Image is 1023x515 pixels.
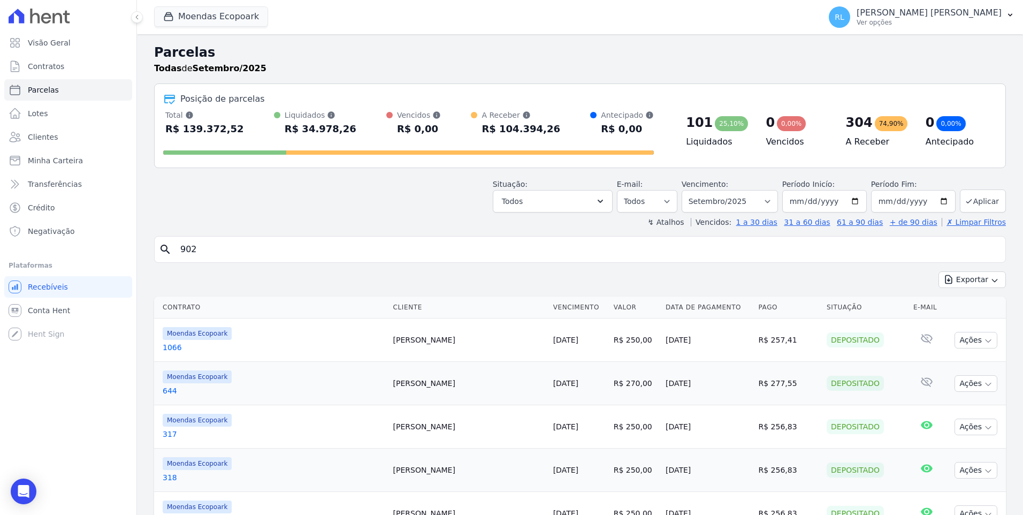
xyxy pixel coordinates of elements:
[857,7,1002,18] p: [PERSON_NAME] [PERSON_NAME]
[820,2,1023,32] button: RL [PERSON_NAME] [PERSON_NAME] Ver opções
[691,218,731,226] label: Vencidos:
[502,195,523,208] span: Todos
[493,180,528,188] label: Situação:
[11,479,36,504] div: Open Intercom Messenger
[28,179,82,190] span: Transferências
[661,449,754,492] td: [DATE]
[285,120,356,138] div: R$ 34.978,26
[784,218,830,226] a: 31 a 60 dias
[4,300,132,321] a: Conta Hent
[846,114,873,131] div: 304
[28,132,58,142] span: Clientes
[875,116,908,131] div: 74,90%
[163,501,232,513] span: Moendas Ecopoark
[766,114,775,131] div: 0
[754,297,823,319] th: Pago
[154,6,268,27] button: Moendas Ecopoark
[389,449,549,492] td: [PERSON_NAME]
[938,271,1006,288] button: Exportar
[871,179,956,190] label: Período Fim:
[835,13,844,21] span: RL
[955,375,997,392] button: Ações
[180,93,265,105] div: Posição de parcelas
[553,466,578,474] a: [DATE]
[163,370,232,383] span: Moendas Ecopoark
[285,110,356,120] div: Liquidados
[28,226,75,237] span: Negativação
[661,319,754,362] td: [DATE]
[736,218,777,226] a: 1 a 30 dias
[389,405,549,449] td: [PERSON_NAME]
[4,221,132,242] a: Negativação
[389,297,549,319] th: Cliente
[159,243,172,256] i: search
[827,463,884,478] div: Depositado
[942,218,1006,226] a: ✗ Limpar Filtros
[4,150,132,171] a: Minha Carteira
[28,37,71,48] span: Visão Geral
[647,218,684,226] label: ↯ Atalhos
[827,332,884,347] div: Depositado
[754,362,823,405] td: R$ 277,55
[955,332,997,349] button: Ações
[28,282,68,292] span: Recebíveis
[609,362,661,405] td: R$ 270,00
[960,190,1006,213] button: Aplicar
[28,61,64,72] span: Contratos
[28,202,55,213] span: Crédito
[4,79,132,101] a: Parcelas
[389,319,549,362] td: [PERSON_NAME]
[4,32,132,54] a: Visão Geral
[163,385,385,396] a: 644
[553,379,578,388] a: [DATE]
[609,405,661,449] td: R$ 250,00
[154,62,266,75] p: de
[163,457,232,470] span: Moendas Ecopoark
[28,85,59,95] span: Parcelas
[174,239,1001,260] input: Buscar por nome do lote ou do cliente
[601,120,654,138] div: R$ 0,00
[165,110,244,120] div: Total
[9,259,128,272] div: Plataformas
[827,376,884,391] div: Depositado
[909,297,945,319] th: E-mail
[782,180,835,188] label: Período Inicío:
[837,218,883,226] a: 61 a 90 dias
[163,414,232,427] span: Moendas Ecopoark
[4,103,132,124] a: Lotes
[154,63,182,73] strong: Todas
[28,155,83,166] span: Minha Carteira
[682,180,728,188] label: Vencimento:
[890,218,937,226] a: + de 90 dias
[549,297,609,319] th: Vencimento
[827,419,884,434] div: Depositado
[4,126,132,148] a: Clientes
[163,327,232,340] span: Moendas Ecopoark
[28,108,48,119] span: Lotes
[389,362,549,405] td: [PERSON_NAME]
[397,120,441,138] div: R$ 0,00
[766,135,828,148] h4: Vencidos
[686,135,749,148] h4: Liquidados
[4,276,132,298] a: Recebíveis
[397,110,441,120] div: Vencidos
[4,173,132,195] a: Transferências
[777,116,806,131] div: 0,00%
[661,297,754,319] th: Data de Pagamento
[553,422,578,431] a: [DATE]
[609,319,661,362] td: R$ 250,00
[846,135,909,148] h4: A Receber
[601,110,654,120] div: Antecipado
[28,305,70,316] span: Conta Hent
[482,120,560,138] div: R$ 104.394,26
[955,462,997,479] button: Ações
[936,116,965,131] div: 0,00%
[955,419,997,435] button: Ações
[822,297,909,319] th: Situação
[926,135,988,148] h4: Antecipado
[617,180,643,188] label: E-mail:
[754,319,823,362] td: R$ 257,41
[661,362,754,405] td: [DATE]
[754,405,823,449] td: R$ 256,83
[926,114,935,131] div: 0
